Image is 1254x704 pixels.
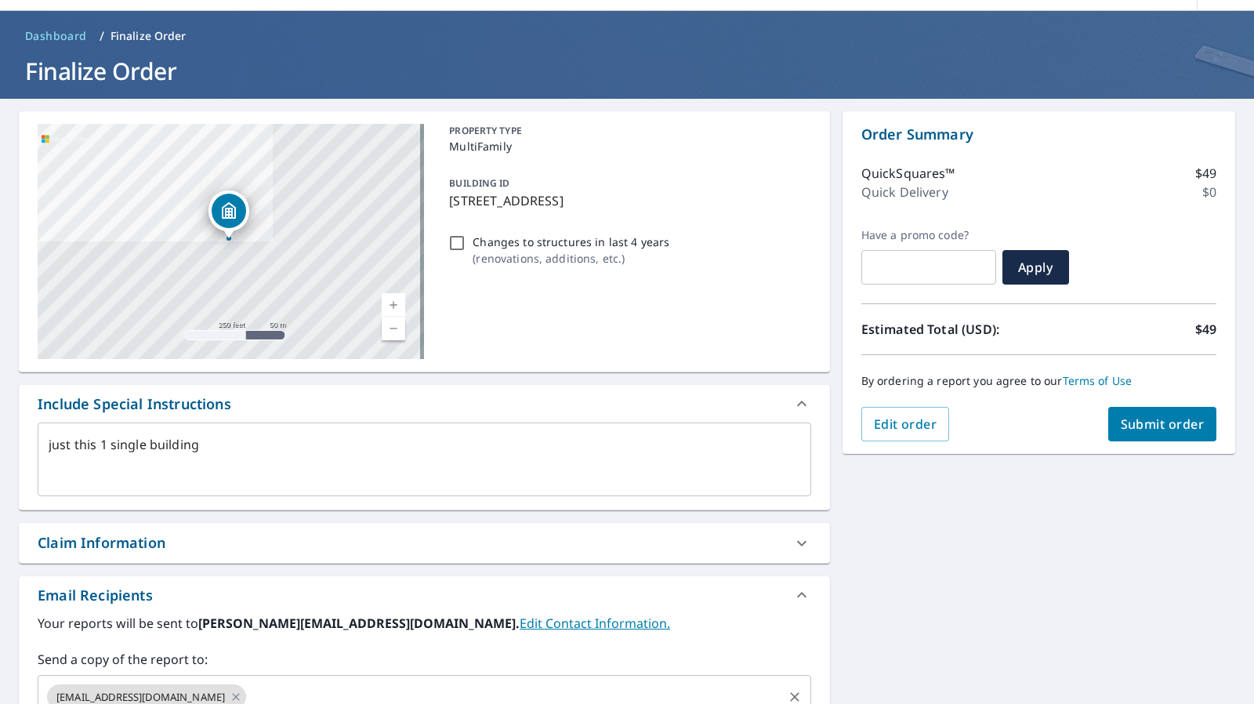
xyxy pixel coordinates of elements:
label: Your reports will be sent to [38,614,811,633]
nav: breadcrumb [19,24,1235,49]
p: MultiFamily [449,138,804,154]
label: Have a promo code? [861,228,996,242]
div: Claim Information [19,523,830,563]
h1: Finalize Order [19,55,1235,87]
b: [PERSON_NAME][EMAIL_ADDRESS][DOMAIN_NAME]. [198,615,520,632]
button: Edit order [861,407,950,441]
p: $49 [1195,164,1216,183]
textarea: just this 1 single building [49,437,800,482]
p: BUILDING ID [449,176,509,190]
span: Dashboard [25,28,87,44]
a: Terms of Use [1063,373,1133,388]
li: / [100,27,104,45]
p: $0 [1202,183,1216,201]
p: By ordering a report you agree to our [861,374,1216,388]
p: Quick Delivery [861,183,948,201]
p: Finalize Order [111,28,187,44]
div: Email Recipients [19,576,830,614]
p: QuickSquares™ [861,164,955,183]
a: EditContactInfo [520,615,670,632]
div: Claim Information [38,532,165,553]
p: Changes to structures in last 4 years [473,234,669,250]
button: Submit order [1108,407,1217,441]
div: Include Special Instructions [38,394,231,415]
span: Apply [1015,259,1056,276]
p: Estimated Total (USD): [861,320,1039,339]
p: [STREET_ADDRESS] [449,191,804,210]
div: Dropped pin, building 1, MultiFamily property, 1700 Golden Gate Dr NW Atlanta, GA 30309 [208,191,249,239]
p: ( renovations, additions, etc. ) [473,250,669,267]
a: Dashboard [19,24,93,49]
button: Apply [1002,250,1069,285]
a: Current Level 17, Zoom In [382,293,405,317]
span: Edit order [874,416,937,433]
p: Order Summary [861,124,1216,145]
div: Email Recipients [38,585,153,606]
p: PROPERTY TYPE [449,124,804,138]
label: Send a copy of the report to: [38,650,811,669]
div: Include Special Instructions [19,385,830,423]
span: Submit order [1121,416,1205,433]
a: Current Level 17, Zoom Out [382,317,405,340]
p: $49 [1195,320,1216,339]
